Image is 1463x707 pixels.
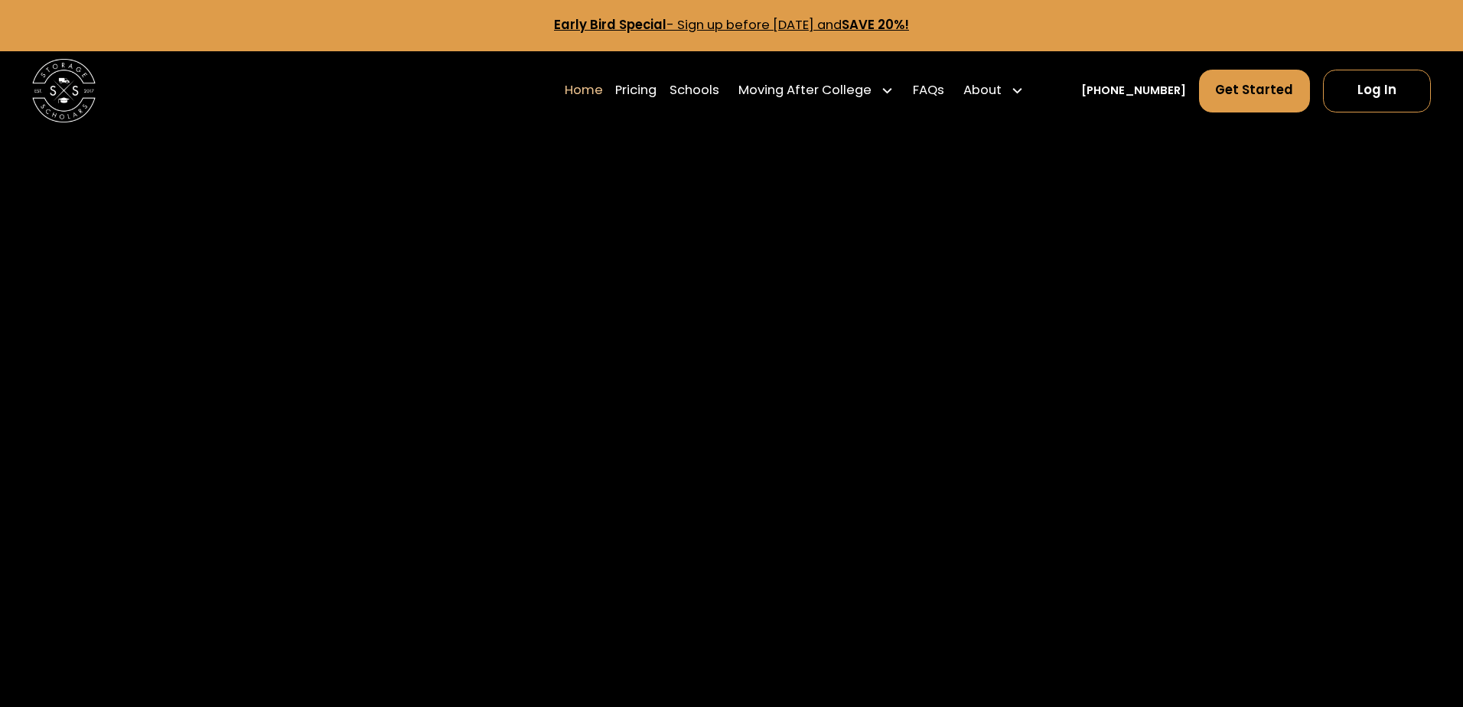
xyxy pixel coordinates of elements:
[1199,70,1311,112] a: Get Started
[913,69,944,113] a: FAQs
[554,16,666,34] strong: Early Bird Special
[963,81,1002,100] div: About
[32,59,96,122] img: Storage Scholars main logo
[554,16,909,34] a: Early Bird Special- Sign up before [DATE] andSAVE 20%!
[670,69,719,113] a: Schools
[738,81,872,100] div: Moving After College
[1323,70,1432,112] a: Log In
[842,16,909,34] strong: SAVE 20%!
[615,69,657,113] a: Pricing
[1081,83,1186,99] a: [PHONE_NUMBER]
[565,69,603,113] a: Home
